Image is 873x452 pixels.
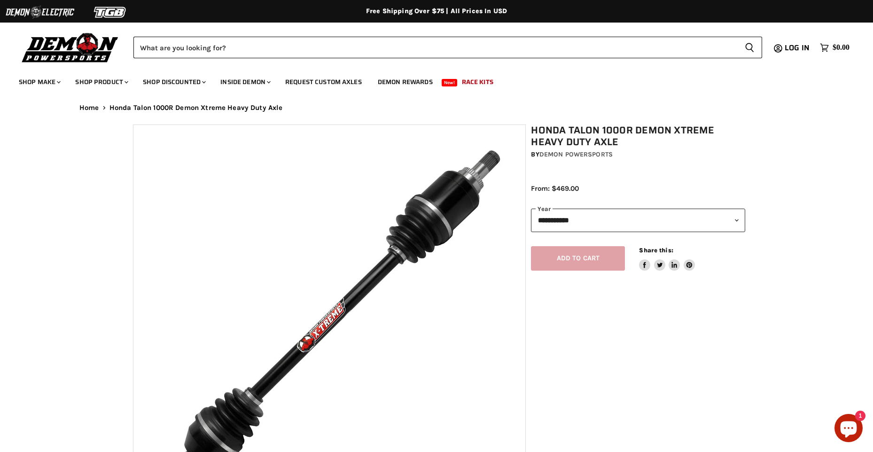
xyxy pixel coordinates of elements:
[12,69,847,92] ul: Main menu
[832,414,865,444] inbox-online-store-chat: Shopify online store chat
[75,3,146,21] img: TGB Logo 2
[455,72,500,92] a: Race Kits
[109,104,283,112] span: Honda Talon 1000R Demon Xtreme Heavy Duty Axle
[531,149,745,160] div: by
[12,72,66,92] a: Shop Make
[371,72,440,92] a: Demon Rewards
[68,72,134,92] a: Shop Product
[737,37,762,58] button: Search
[833,43,850,52] span: $0.00
[61,104,812,112] nav: Breadcrumbs
[133,37,762,58] form: Product
[133,37,737,58] input: Search
[531,125,745,148] h1: Honda Talon 1000R Demon Xtreme Heavy Duty Axle
[19,31,122,64] img: Demon Powersports
[785,42,810,54] span: Log in
[639,246,695,271] aside: Share this:
[79,104,99,112] a: Home
[539,150,613,158] a: Demon Powersports
[136,72,211,92] a: Shop Discounted
[213,72,276,92] a: Inside Demon
[815,41,854,55] a: $0.00
[531,209,745,232] select: year
[5,3,75,21] img: Demon Electric Logo 2
[442,79,458,86] span: New!
[61,7,812,16] div: Free Shipping Over $75 | All Prices In USD
[278,72,369,92] a: Request Custom Axles
[639,247,673,254] span: Share this:
[531,184,579,193] span: From: $469.00
[780,44,815,52] a: Log in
